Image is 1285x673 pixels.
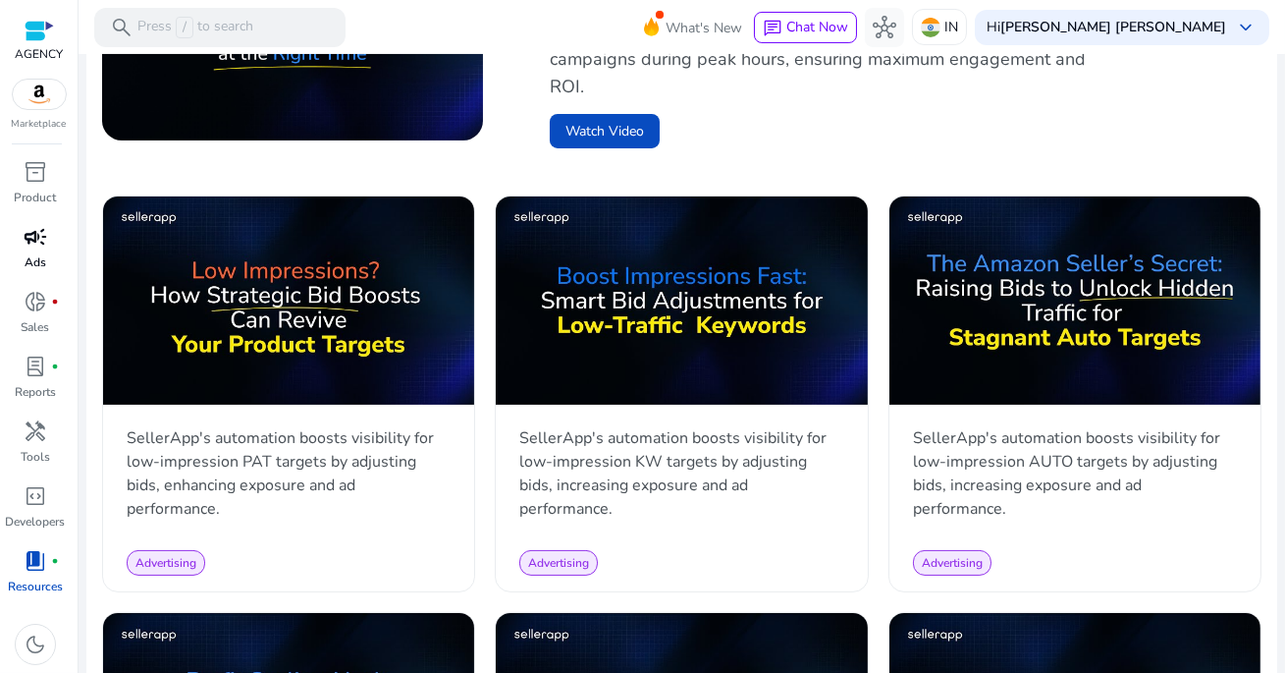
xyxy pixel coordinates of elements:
span: campaign [24,225,47,249]
img: amazon.svg [13,80,66,109]
p: SellerApp's automation boosts visibility for low-impression PAT targets by adjusting bids, enhanc... [127,426,451,521]
span: dark_mode [24,633,47,656]
span: Advertising [922,555,983,571]
span: fiber_manual_record [51,557,59,565]
button: chatChat Now [754,12,857,43]
b: [PERSON_NAME] [PERSON_NAME] [1000,18,1226,36]
span: fiber_manual_record [51,298,59,306]
span: chat [763,19,782,38]
span: donut_small [24,290,47,313]
p: Sales [22,318,50,336]
span: search [110,16,134,39]
button: hub [865,8,904,47]
img: sddefault.jpg [889,196,1260,406]
p: Tools [21,448,50,466]
p: IN [944,10,958,44]
p: Reports [15,383,56,401]
span: book_4 [24,549,47,573]
span: Chat Now [786,18,848,36]
span: inventory_2 [24,160,47,184]
span: Advertising [528,555,589,571]
p: Day parting optimizes Amazon PPC ad spend by scheduling campaigns during peak hours, ensuring max... [550,18,1094,100]
p: Product [15,189,57,206]
span: hub [873,16,896,39]
span: keyboard_arrow_down [1234,16,1258,39]
p: Resources [8,578,63,595]
span: What's New [666,11,742,45]
span: lab_profile [24,355,47,378]
button: Watch Video [550,114,660,148]
img: sddefault.jpg [496,196,867,406]
img: sddefault.jpg [103,196,474,406]
span: code_blocks [24,484,47,508]
p: AGENCY [15,45,63,63]
span: Advertising [135,555,196,571]
p: Developers [6,513,66,531]
p: Hi [987,21,1226,34]
p: Press to search [137,17,253,38]
p: SellerApp's automation boosts visibility for low-impression KW targets by adjusting bids, increas... [519,426,843,521]
p: Marketplace [12,117,67,132]
span: fiber_manual_record [51,363,59,370]
p: Ads [25,253,46,271]
img: in.svg [921,18,940,37]
span: handyman [24,420,47,443]
span: / [176,17,193,38]
p: SellerApp's automation boosts visibility for low-impression AUTO targets by adjusting bids, incre... [913,426,1237,521]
